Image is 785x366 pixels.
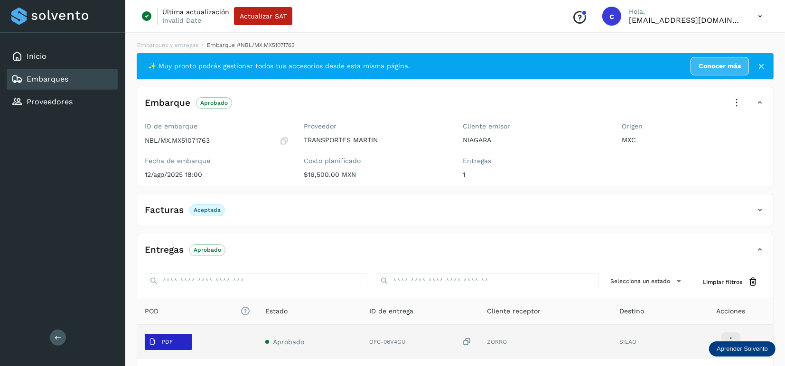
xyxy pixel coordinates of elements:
p: Invalid Date [162,16,201,25]
nav: breadcrumb [137,41,774,49]
div: Proveedores [7,91,118,112]
span: POD [145,306,250,316]
p: Aprender Solvento [717,345,768,353]
a: Embarques y entregas [137,42,198,48]
h4: Facturas [145,205,184,216]
td: SILAO [612,325,688,359]
span: Limpiar filtros [703,278,742,286]
p: 12/ago/2025 18:00 [145,171,289,179]
p: $16,500.00 MXN [304,171,448,179]
label: ID de embarque [145,122,289,130]
span: Aprobado [273,338,304,346]
a: Embarques [27,74,68,83]
p: NIAGARA [463,136,607,144]
td: ZORRO [479,325,612,359]
div: Inicio [7,46,118,67]
span: ✨ Muy pronto podrás gestionar todos tus accesorios desde esta misma página. [148,61,410,71]
button: Actualizar SAT [234,7,292,25]
p: cavila@niagarawater.com [629,16,743,25]
div: OFC-06V4GU [369,337,472,347]
label: Origen [622,122,766,130]
p: TRANSPORTES MARTIN [304,136,448,144]
div: Embarques [7,69,118,90]
div: EntregasAprobado [137,242,773,265]
p: Aceptada [194,207,221,213]
a: Proveedores [27,97,73,106]
p: PDF [162,339,173,345]
a: Inicio [27,52,47,61]
h4: Entregas [145,245,184,256]
span: ID de entrega [369,306,413,316]
p: 1 [463,171,607,179]
div: FacturasAceptada [137,202,773,226]
p: Hola, [629,8,743,16]
span: Estado [265,306,288,316]
button: PDF [145,334,192,350]
span: Embarque #NBL/MX.MX51071763 [207,42,295,48]
label: Proveedor [304,122,448,130]
div: EmbarqueAprobado [137,95,773,119]
p: Aprobado [194,247,221,253]
div: Aprender Solvento [709,341,776,357]
span: Cliente receptor [487,306,541,316]
span: Acciones [716,306,745,316]
label: Entregas [463,157,607,165]
span: Destino [619,306,644,316]
p: NBL/MX.MX51071763 [145,137,210,145]
a: Conocer más [691,57,749,75]
label: Fecha de embarque [145,157,289,165]
p: Última actualización [162,8,229,16]
h4: Embarque [145,98,190,109]
label: Costo planificado [304,157,448,165]
button: Limpiar filtros [695,273,766,291]
button: Selecciona un estado [607,273,688,289]
p: Aprobado [200,100,228,106]
p: MXC [622,136,766,144]
span: Actualizar SAT [240,13,287,19]
label: Cliente emisor [463,122,607,130]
